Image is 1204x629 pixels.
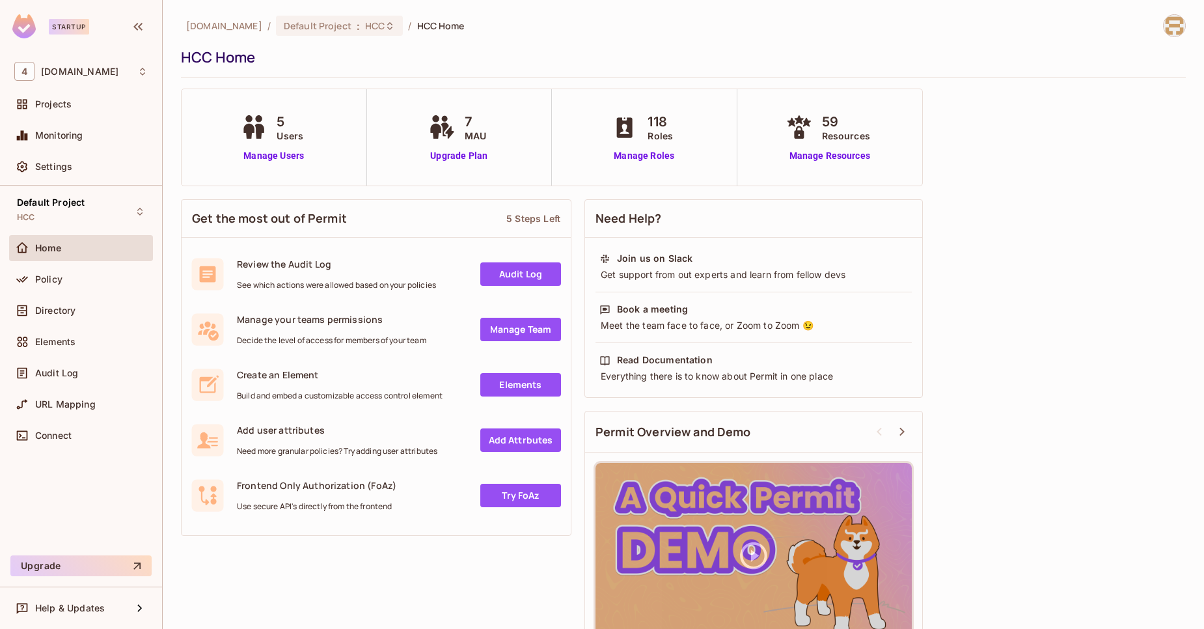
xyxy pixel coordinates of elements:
span: Decide the level of access for members of your team [237,335,426,346]
a: Manage Users [238,149,310,163]
a: Try FoAz [480,484,561,507]
span: Build and embed a customizable access control element [237,391,443,401]
span: the active workspace [186,20,262,32]
span: Need more granular policies? Try adding user attributes [237,446,437,456]
span: 118 [648,112,673,132]
div: HCC Home [181,48,1179,67]
span: Add user attributes [237,424,437,436]
a: Audit Log [480,262,561,286]
span: Use secure API's directly from the frontend [237,501,396,512]
li: / [408,20,411,32]
span: 5 [277,112,303,132]
div: Join us on Slack [617,252,692,265]
span: Permit Overview and Demo [595,424,751,440]
a: Manage Resources [783,149,877,163]
span: Home [35,243,62,253]
a: Upgrade Plan [426,149,493,163]
a: Manage Team [480,318,561,341]
span: Directory [35,305,75,316]
span: Manage your teams permissions [237,313,426,326]
span: HCC [365,20,385,32]
span: Policy [35,274,62,285]
span: Create an Element [237,369,443,381]
a: Add Attrbutes [480,428,561,452]
span: Projects [35,99,72,109]
span: Connect [35,430,72,441]
span: Workspace: 46labs.com [41,66,118,77]
span: Settings [35,161,72,172]
span: See which actions were allowed based on your policies [237,280,436,290]
img: ali.sheikh@46labs.com [1164,15,1185,36]
span: HCC Home [417,20,465,32]
span: Need Help? [595,210,662,227]
span: 7 [465,112,486,132]
span: 59 [822,112,870,132]
button: Upgrade [10,555,152,576]
div: Book a meeting [617,303,688,316]
span: Roles [648,129,673,143]
span: MAU [465,129,486,143]
div: Startup [49,19,89,35]
div: Meet the team face to face, or Zoom to Zoom 😉 [599,319,908,332]
span: Resources [822,129,870,143]
span: Default Project [17,197,85,208]
span: Monitoring [35,130,83,141]
a: Manage Roles [609,149,679,163]
span: URL Mapping [35,399,96,410]
span: Review the Audit Log [237,258,436,270]
div: 5 Steps Left [506,212,560,225]
div: Everything there is to know about Permit in one place [599,370,908,383]
span: 4 [14,62,34,81]
span: Get the most out of Permit [192,210,347,227]
span: Audit Log [35,368,78,378]
span: Elements [35,337,75,347]
a: Elements [480,373,561,397]
span: Default Project [284,20,351,32]
span: : [356,21,361,31]
span: Help & Updates [35,603,105,613]
span: HCC [17,212,34,223]
span: Users [277,129,303,143]
div: Get support from out experts and learn from fellow devs [599,268,908,281]
img: SReyMgAAAABJRU5ErkJggg== [12,14,36,38]
div: Read Documentation [617,354,713,367]
li: / [267,20,271,32]
span: Frontend Only Authorization (FoAz) [237,479,396,492]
